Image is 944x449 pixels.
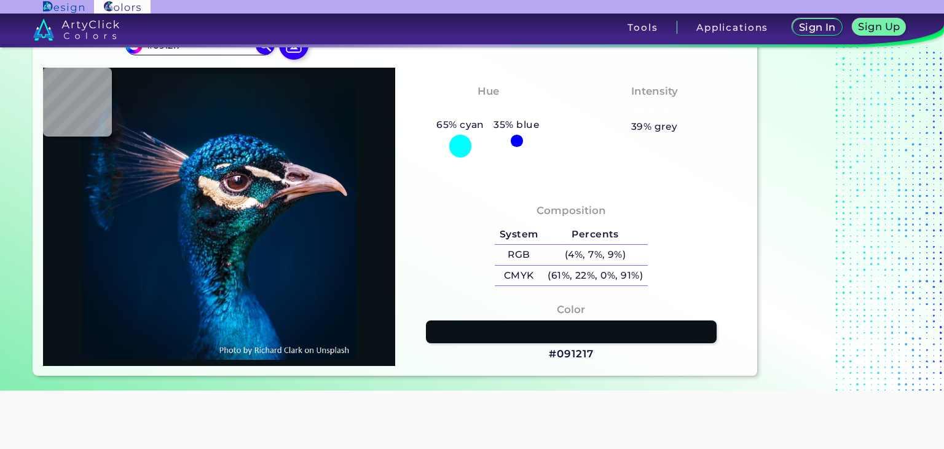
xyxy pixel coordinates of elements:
[495,266,543,286] h5: CMYK
[495,224,543,245] h5: System
[795,20,840,35] a: Sign In
[631,119,678,135] h5: 39% grey
[543,224,647,245] h5: Percents
[626,102,683,117] h3: Medium
[627,23,658,32] h3: Tools
[549,347,593,362] h3: #091217
[43,1,84,13] img: ArtyClick Design logo
[248,391,696,446] iframe: Advertisement
[800,23,834,32] h5: Sign In
[631,82,678,100] h4: Intensity
[543,245,647,265] h5: (4%, 7%, 9%)
[855,20,903,35] a: Sign Up
[696,23,768,32] h3: Applications
[557,301,585,319] h4: Color
[543,266,647,286] h5: (61%, 22%, 0%, 91%)
[431,117,489,133] h5: 65% cyan
[860,22,899,31] h5: Sign Up
[489,117,545,133] h5: 35% blue
[33,18,120,41] img: logo_artyclick_colors_white.svg
[478,82,499,100] h4: Hue
[448,102,528,117] h3: Bluish Cyan
[537,202,606,220] h4: Composition
[495,245,543,265] h5: RGB
[49,74,389,360] img: img_pavlin.jpg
